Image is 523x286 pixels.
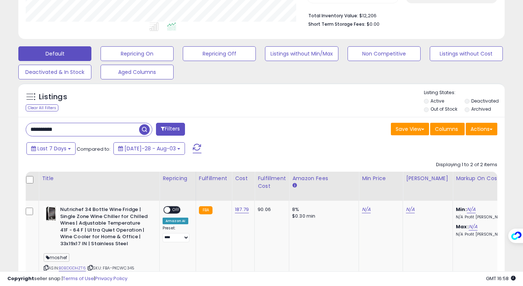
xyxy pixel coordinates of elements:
a: Terms of Use [63,275,94,282]
div: 8% [292,206,353,213]
a: N/A [469,223,477,230]
button: Repricing Off [183,46,256,61]
span: 2025-08-11 16:58 GMT [486,275,516,282]
div: Fulfillment Cost [258,175,286,190]
button: Default [18,46,91,61]
div: Preset: [163,226,190,242]
div: seller snap | | [7,275,127,282]
button: [DATE]-28 - Aug-03 [113,142,185,155]
span: Last 7 Days [37,145,66,152]
div: Clear All Filters [26,104,58,111]
button: Save View [391,123,429,135]
img: 41idFxXDqrL._SL40_.jpg [44,206,58,221]
span: $0.00 [367,21,379,28]
div: 90.06 [258,206,283,213]
a: Privacy Policy [95,275,127,282]
h5: Listings [39,92,67,102]
b: Min: [456,206,467,213]
div: Markup on Cost [456,175,519,182]
button: Listings without Min/Max [265,46,338,61]
div: Repricing [163,175,193,182]
div: Fulfillment [199,175,229,182]
div: Amazon AI [163,218,188,224]
label: Deactivated [471,98,499,104]
span: moshef [44,253,69,262]
b: Short Term Storage Fees: [308,21,366,27]
button: Listings without Cost [430,46,503,61]
b: Total Inventory Value: [308,12,358,19]
button: Filters [156,123,185,136]
p: Listing States: [424,89,505,96]
span: Columns [435,125,458,133]
button: Repricing On [101,46,174,61]
small: Amazon Fees. [292,182,297,189]
span: Compared to: [77,146,110,153]
button: Last 7 Days [26,142,76,155]
div: Title [42,175,156,182]
a: N/A [406,206,415,213]
label: Archived [471,106,491,112]
th: The percentage added to the cost of goods (COGS) that forms the calculator for Min & Max prices. [453,172,523,201]
span: [DATE]-28 - Aug-03 [124,145,176,152]
b: Nutrichef 34 Bottle Wine Fridge | Single Zone Wine Chiller for Chilled Wines | Adjustable Tempera... [60,206,149,249]
a: N/A [362,206,371,213]
div: Min Price [362,175,400,182]
button: Aged Columns [101,65,174,79]
strong: Copyright [7,275,34,282]
div: $0.30 min [292,213,353,219]
button: Non Competitive [348,46,421,61]
li: $12,206 [308,11,492,19]
button: Actions [466,123,497,135]
span: OFF [170,207,182,213]
small: FBA [199,206,213,214]
label: Out of Stock [431,106,457,112]
div: [PERSON_NAME] [406,175,450,182]
button: Columns [430,123,465,135]
div: Displaying 1 to 2 of 2 items [436,161,497,168]
a: 187.79 [235,206,249,213]
button: Deactivated & In Stock [18,65,91,79]
div: Cost [235,175,251,182]
div: Amazon Fees [292,175,356,182]
p: N/A Profit [PERSON_NAME] [456,232,517,237]
p: N/A Profit [PERSON_NAME] [456,215,517,220]
b: Max: [456,223,469,230]
label: Active [431,98,444,104]
a: N/A [467,206,476,213]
